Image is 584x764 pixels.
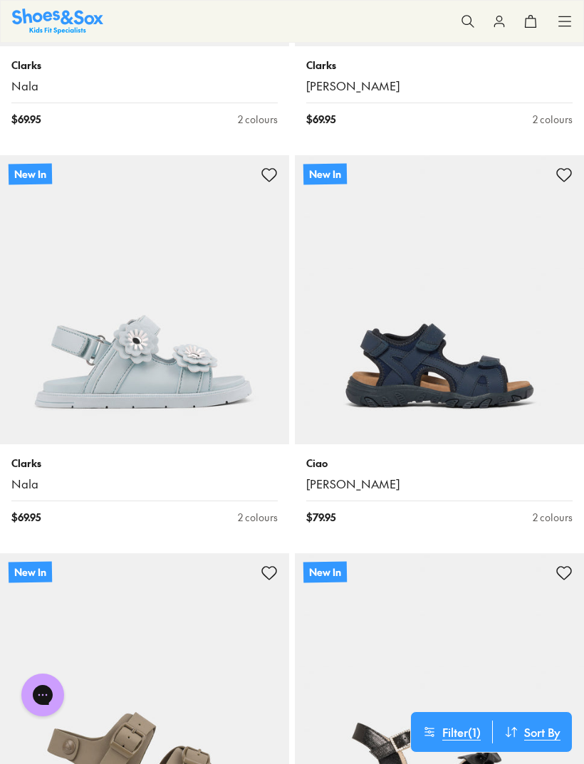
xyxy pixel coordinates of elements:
[303,163,347,184] p: New In
[295,155,584,444] a: New In
[533,112,573,127] div: 2 colours
[238,510,278,525] div: 2 colours
[493,721,572,743] button: Sort By
[11,78,278,94] a: Nala
[11,112,41,127] span: $ 69.95
[411,721,492,743] button: Filter(1)
[303,561,347,582] p: New In
[533,510,573,525] div: 2 colours
[11,456,278,471] p: Clarks
[306,510,335,525] span: $ 79.95
[14,669,71,721] iframe: Gorgias live chat messenger
[12,9,103,33] a: Shoes & Sox
[524,723,560,741] span: Sort By
[12,9,103,33] img: SNS_Logo_Responsive.svg
[11,58,278,73] p: Clarks
[238,112,278,127] div: 2 colours
[9,163,52,184] p: New In
[306,456,573,471] p: Ciao
[306,476,573,492] a: [PERSON_NAME]
[11,476,278,492] a: Nala
[306,112,335,127] span: $ 69.95
[306,58,573,73] p: Clarks
[11,510,41,525] span: $ 69.95
[306,78,573,94] a: [PERSON_NAME]
[9,561,52,582] p: New In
